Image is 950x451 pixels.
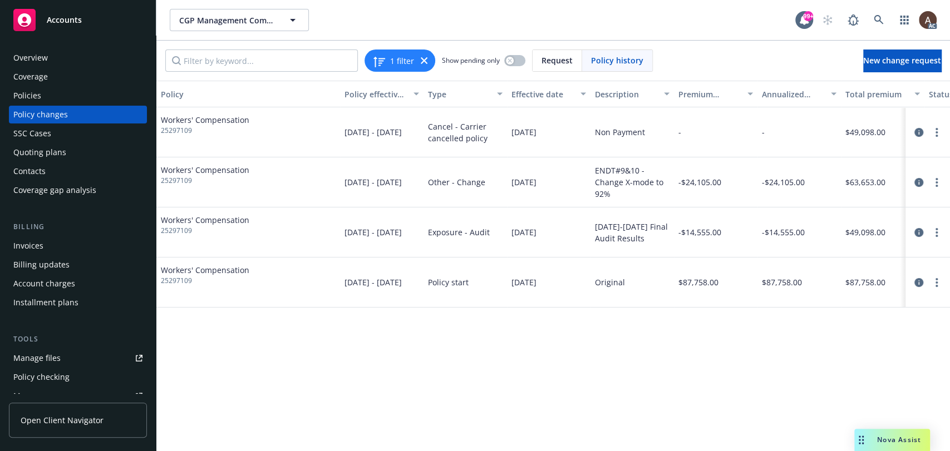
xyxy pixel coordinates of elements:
span: [DATE] [511,226,536,238]
a: Account charges [9,275,147,293]
span: Workers' Compensation [161,264,249,276]
div: Description [595,88,657,100]
span: [DATE] [511,176,536,188]
div: Non Payment [595,126,645,138]
div: Billing [9,221,147,232]
span: Accounts [47,16,82,24]
a: Billing updates [9,256,147,274]
span: -$14,555.00 [762,226,805,238]
button: Nova Assist [854,429,930,451]
span: 1 filter [390,55,414,67]
div: Policy changes [13,106,68,123]
button: Policy effective dates [340,81,424,107]
a: Coverage gap analysis [9,181,147,199]
span: Cancel - Carrier cancelled policy [428,121,503,144]
span: -$24,105.00 [678,176,721,188]
div: Manage files [13,349,61,367]
span: Request [542,54,573,66]
span: - [762,126,765,138]
span: $49,098.00 [845,126,885,138]
a: Quoting plans [9,143,147,161]
button: Type [424,81,507,107]
span: [DATE] - [DATE] [344,176,402,188]
span: $87,758.00 [762,276,802,288]
div: Manage exposures [13,387,84,405]
span: Open Client Navigator [21,414,104,426]
button: Annualized total premium change [757,81,841,107]
span: $87,758.00 [845,276,885,288]
a: Start snowing [816,9,839,31]
span: 25297109 [161,176,249,186]
span: -$24,105.00 [762,176,805,188]
button: Premium change [674,81,757,107]
div: Tools [9,334,147,345]
span: [DATE] - [DATE] [344,126,402,138]
div: Annualized total premium change [762,88,824,100]
a: Installment plans [9,294,147,311]
span: [DATE] - [DATE] [344,276,402,288]
span: -$14,555.00 [678,226,721,238]
span: Policy start [428,276,469,288]
span: [DATE] [511,276,536,288]
button: Description [590,81,674,107]
div: Policy effective dates [344,88,407,100]
button: Total premium [841,81,924,107]
a: Manage exposures [9,387,147,405]
span: New change request [863,55,941,66]
a: more [930,276,943,289]
span: $87,758.00 [678,276,718,288]
span: Nova Assist [877,435,921,444]
div: Type [428,88,490,100]
span: Workers' Compensation [161,114,249,126]
div: Overview [13,49,48,67]
span: Workers' Compensation [161,164,249,176]
div: Policy checking [13,368,70,386]
button: Policy [156,81,340,107]
span: 25297109 [161,226,249,236]
span: [DATE] - [DATE] [344,226,402,238]
span: Show pending only [442,56,500,65]
div: Billing updates [13,256,70,274]
a: more [930,126,943,139]
span: CGP Management Company [179,14,275,26]
span: 25297109 [161,276,249,286]
a: Manage files [9,349,147,367]
div: Quoting plans [13,143,66,161]
a: Report a Bug [842,9,864,31]
span: Exposure - Audit [428,226,490,238]
div: Contacts [13,162,46,180]
div: Account charges [13,275,75,293]
div: Total premium [845,88,908,100]
span: $63,653.00 [845,176,885,188]
div: Original [595,276,625,288]
a: Invoices [9,237,147,255]
div: Drag to move [854,429,868,451]
a: circleInformation [912,226,926,239]
a: Coverage [9,68,147,86]
span: 25297109 [161,126,249,136]
a: more [930,176,943,189]
span: [DATE] [511,126,536,138]
button: CGP Management Company [170,9,309,31]
img: photo [919,11,937,29]
div: [DATE]-[DATE] Final Audit Results [595,221,670,244]
a: circleInformation [912,176,926,189]
a: Policies [9,87,147,105]
a: Accounts [9,4,147,36]
div: SSC Cases [13,125,51,142]
div: Invoices [13,237,43,255]
span: Workers' Compensation [161,214,249,226]
div: Policy [161,88,336,100]
span: Other - Change [428,176,485,188]
div: Coverage gap analysis [13,181,96,199]
span: $49,098.00 [845,226,885,238]
a: Policy checking [9,368,147,386]
a: circleInformation [912,126,926,139]
a: New change request [863,49,941,72]
a: Search [868,9,890,31]
span: Policy history [591,54,643,66]
div: Policies [13,87,41,105]
div: Installment plans [13,294,78,311]
div: 99+ [803,11,813,21]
